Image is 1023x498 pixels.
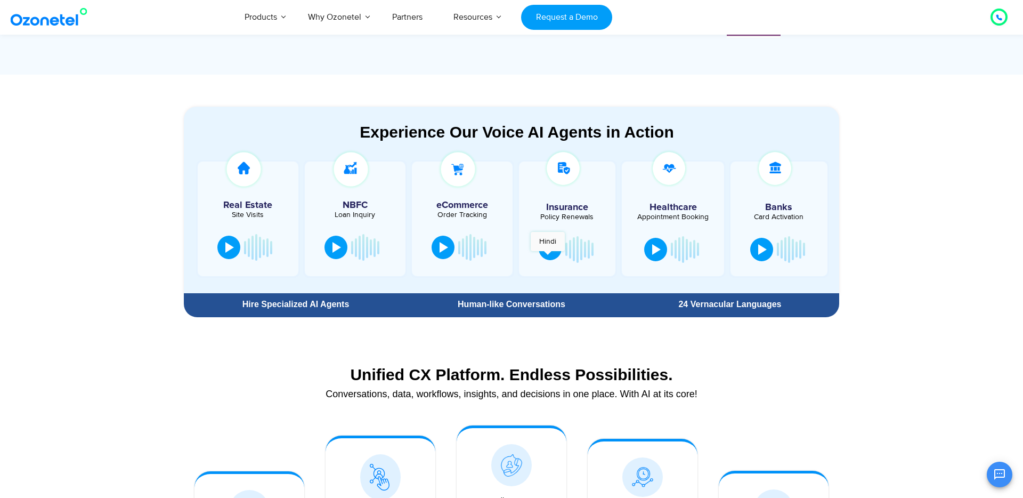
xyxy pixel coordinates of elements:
h5: eCommerce [417,200,507,210]
h5: NBFC [310,200,400,210]
div: Unified CX Platform. Endless Possibilities. [189,365,834,384]
div: Site Visits [203,211,293,219]
div: Card Activation [736,213,822,221]
div: Order Tracking [417,211,507,219]
h5: Real Estate [203,200,293,210]
h5: Insurance [524,203,611,212]
div: Experience Our Voice AI Agents in Action [194,123,839,141]
div: Hire Specialized AI Agents [189,300,402,309]
div: 24 Vernacular Languages [626,300,834,309]
div: Conversations, data, workflows, insights, and decisions in one place. With AI at its core! [189,389,834,399]
h5: Banks [736,203,822,212]
div: Loan Inquiry [310,211,400,219]
button: Open chat [987,462,1012,487]
h5: Healthcare [630,203,716,212]
a: Request a Demo [521,5,612,30]
div: Human-like Conversations [408,300,615,309]
div: Appointment Booking [630,213,716,221]
div: Policy Renewals [524,213,611,221]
